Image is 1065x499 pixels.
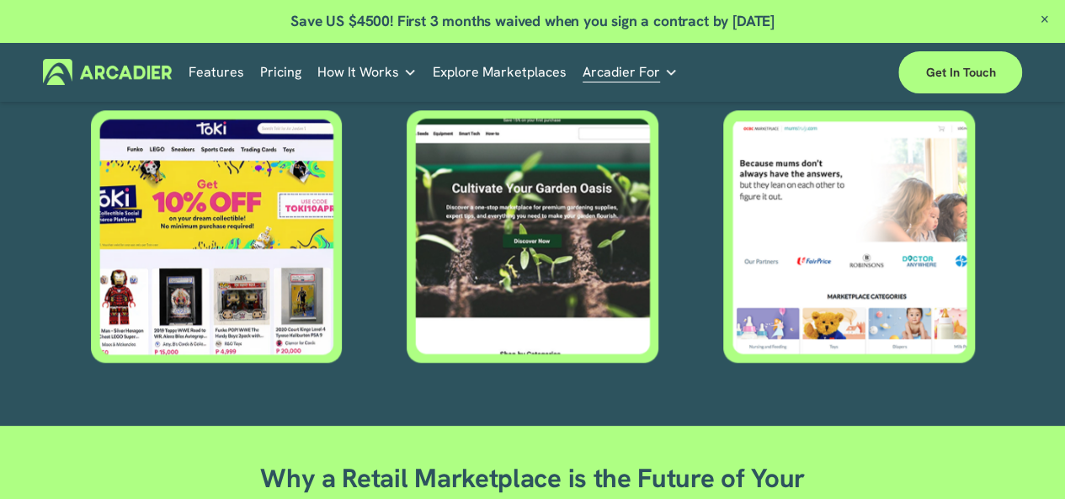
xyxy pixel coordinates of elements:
[260,59,301,85] a: Pricing
[43,59,172,85] img: Arcadier
[981,418,1065,499] iframe: Chat Widget
[189,59,244,85] a: Features
[433,59,567,85] a: Explore Marketplaces
[583,61,660,84] span: Arcadier For
[583,59,678,85] a: folder dropdown
[317,59,417,85] a: folder dropdown
[898,51,1022,93] a: Get in touch
[317,61,399,84] span: How It Works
